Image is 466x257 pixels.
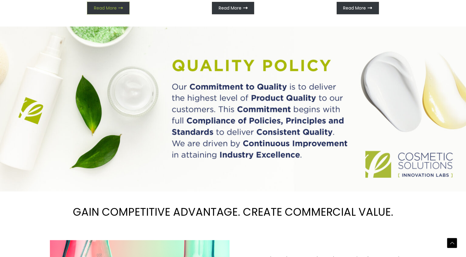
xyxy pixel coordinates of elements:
span: Read More [343,6,366,10]
a: Read More [212,2,254,14]
span: Read More [94,6,117,10]
a: Read More [337,2,379,14]
a: Read More [87,2,129,14]
span: Read More [219,6,241,10]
